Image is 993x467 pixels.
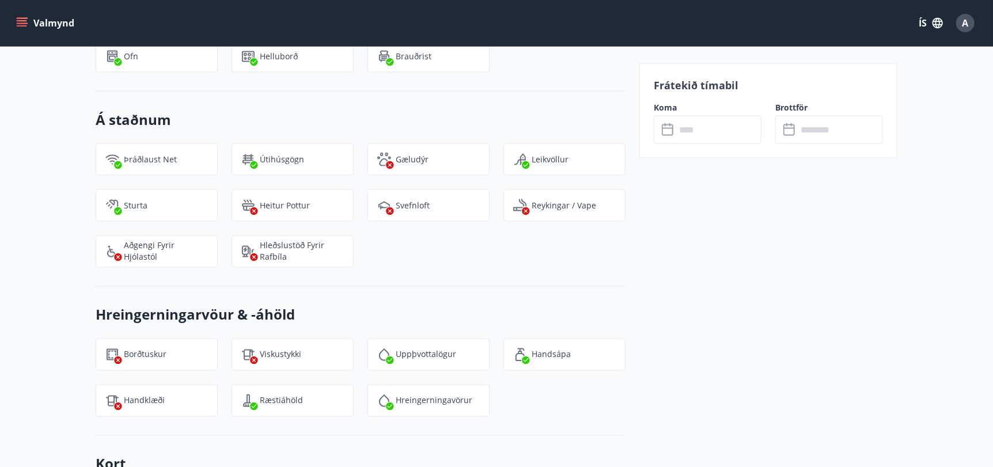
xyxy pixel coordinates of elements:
img: y5Bi4hK1jQC9cBVbXcWRSDyXCR2Ut8Z2VPlYjj17.svg [377,348,391,362]
p: Þráðlaust net [124,154,177,165]
p: Viskustykki [260,349,301,360]
p: Sturta [124,200,147,211]
img: saOQRUK9k0plC04d75OSnkMeCb4WtbSIwuaOqe9o.svg [241,394,255,408]
p: Aðgengi fyrir hjólastól [124,240,208,263]
p: Heitur pottur [260,200,310,211]
img: 8IYIKVZQyRlUC6HQIIUSdjpPGRncJsz2RzLgWvp4.svg [105,245,119,259]
p: Brauðrist [396,51,431,62]
p: Reykingar / Vape [532,200,596,211]
p: Hleðslustöð fyrir rafbíla [260,240,344,263]
h3: Hreingerningarvöur & -áhöld [96,305,626,325]
img: eXskhI6PfzAYYayp6aE5zL2Gyf34kDYkAHzo7Blm.svg [377,50,391,63]
span: A [962,17,969,29]
button: A [952,9,979,37]
p: Útihúsgögn [260,154,304,165]
img: tIVzTFYizac3SNjIS52qBBKOADnNn3qEFySneclv.svg [241,348,255,362]
img: IEMZxl2UAX2uiPqnGqR2ECYTbkBjM7IGMvKNT7zJ.svg [377,394,391,408]
p: Handklæði [124,395,165,407]
p: Ofn [124,51,138,62]
p: Hreingerningavörur [396,395,472,407]
img: HJRyFFsYp6qjeUYhR4dAD8CaCEsnIFYZ05miwXoh.svg [105,153,119,166]
img: uiBtL0ikWr40dZiggAgPY6zIBwQcLm3lMVfqTObx.svg [105,394,119,408]
p: Ræstiáhöld [260,395,303,407]
label: Brottför [775,102,883,113]
p: Gæludýr [396,154,429,165]
img: 9R1hYb2mT2cBJz2TGv4EKaumi4SmHMVDNXcQ7C8P.svg [241,50,255,63]
img: FQTGzxj9jDlMaBqrp2yyjtzD4OHIbgqFuIf1EfZm.svg [105,348,119,362]
h3: Á staðnum [96,110,626,130]
p: Helluborð [260,51,298,62]
button: menu [14,13,79,33]
img: nH7E6Gw2rvWFb8XaSdRp44dhkQaj4PJkOoRYItBQ.svg [241,245,255,259]
p: Handsápa [532,349,571,360]
p: Svefnloft [396,200,430,211]
p: Frátekið tímabil [654,78,883,93]
img: qe69Qk1XRHxUS6SlVorqwOSuwvskut3fG79gUJPU.svg [513,153,527,166]
p: Leikvöllur [532,154,568,165]
label: Koma [654,102,761,113]
img: QNIUl6Cv9L9rHgMXwuzGLuiJOj7RKqxk9mBFPqjq.svg [513,199,527,212]
img: 96TlfpxwFVHR6UM9o3HrTVSiAREwRYtsizir1BR0.svg [513,348,527,362]
img: zl1QXYWpuXQflmynrNOhYvHk3MCGPnvF2zCJrr1J.svg [241,153,255,166]
p: Uppþvottalögur [396,349,456,360]
img: h89QDIuHlAdpqTriuIvuEWkTH976fOgBEOOeu1mi.svg [241,199,255,212]
img: zPVQBp9blEdIFer1EsEXGkdLSf6HnpjwYpytJsbc.svg [105,50,119,63]
img: fkJ5xMEnKf9CQ0V6c12WfzkDEsV4wRmoMqv4DnVF.svg [105,199,119,212]
img: dbi0fcnBYsvu4k1gcwMltnZT9svnGSyCOUrTI4hU.svg [377,199,391,212]
p: Borðtuskur [124,349,166,360]
img: pxcaIm5dSOV3FS4whs1soiYWTwFQvksT25a9J10C.svg [377,153,391,166]
button: ÍS [912,13,949,33]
